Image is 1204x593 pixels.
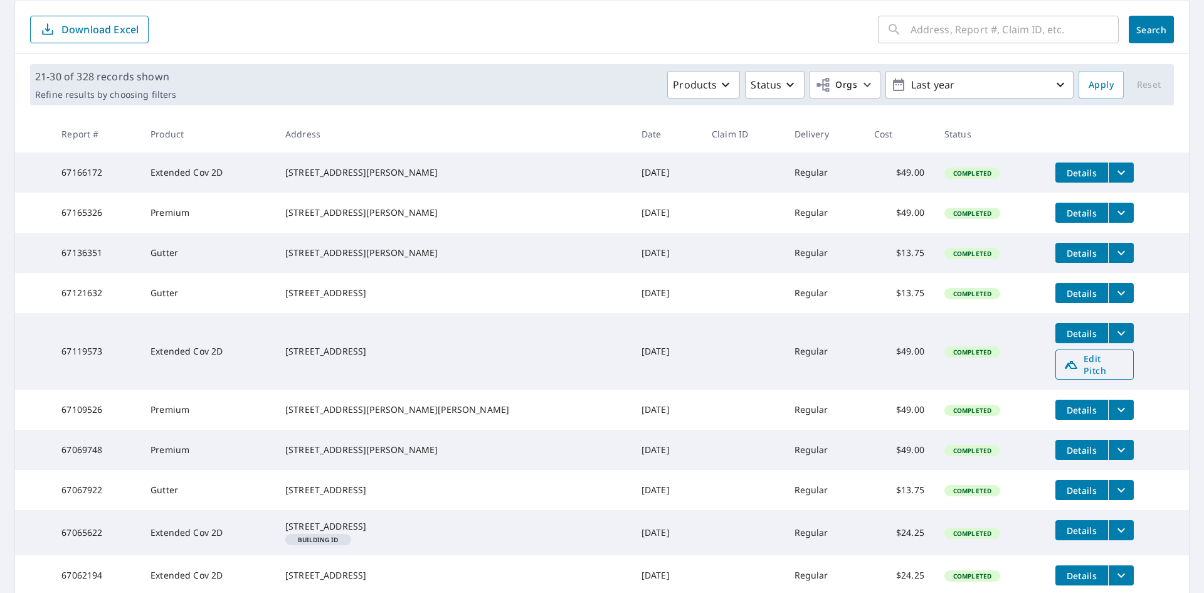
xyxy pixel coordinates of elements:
[946,572,999,580] span: Completed
[30,16,149,43] button: Download Excel
[784,115,864,152] th: Delivery
[815,77,857,93] span: Orgs
[864,390,934,430] td: $49.00
[864,313,934,390] td: $49.00
[784,273,864,313] td: Regular
[140,470,275,510] td: Gutter
[864,115,934,152] th: Cost
[1055,400,1108,420] button: detailsBtn-67109526
[51,313,140,390] td: 67119573
[140,152,275,193] td: Extended Cov 2D
[784,193,864,233] td: Regular
[1055,520,1108,540] button: detailsBtn-67065622
[1108,323,1134,343] button: filesDropdownBtn-67119573
[631,115,702,152] th: Date
[1055,565,1108,585] button: detailsBtn-67062194
[1108,520,1134,540] button: filesDropdownBtn-67065622
[140,273,275,313] td: Gutter
[285,403,621,416] div: [STREET_ADDRESS][PERSON_NAME][PERSON_NAME]
[140,193,275,233] td: Premium
[1079,71,1124,99] button: Apply
[946,348,999,356] span: Completed
[51,115,140,152] th: Report #
[1064,353,1126,377] span: Edit Pitch
[285,345,621,358] div: [STREET_ADDRESS]
[631,233,702,273] td: [DATE]
[1063,287,1101,299] span: Details
[1108,163,1134,183] button: filesDropdownBtn-67166172
[673,77,717,92] p: Products
[1108,243,1134,263] button: filesDropdownBtn-67136351
[61,23,139,36] p: Download Excel
[946,209,999,218] span: Completed
[1055,203,1108,223] button: detailsBtn-67165326
[864,470,934,510] td: $13.75
[946,249,999,258] span: Completed
[864,430,934,470] td: $49.00
[51,510,140,555] td: 67065622
[946,529,999,538] span: Completed
[51,390,140,430] td: 67109526
[631,193,702,233] td: [DATE]
[946,446,999,455] span: Completed
[285,287,621,299] div: [STREET_ADDRESS]
[140,233,275,273] td: Gutter
[51,152,140,193] td: 67166172
[140,313,275,390] td: Extended Cov 2D
[1063,247,1101,259] span: Details
[631,430,702,470] td: [DATE]
[784,390,864,430] td: Regular
[140,390,275,430] td: Premium
[784,510,864,555] td: Regular
[1139,24,1164,36] span: Search
[285,247,621,259] div: [STREET_ADDRESS][PERSON_NAME]
[702,115,784,152] th: Claim ID
[946,169,999,178] span: Completed
[784,313,864,390] td: Regular
[51,233,140,273] td: 67136351
[631,470,702,510] td: [DATE]
[1055,440,1108,460] button: detailsBtn-67069748
[784,233,864,273] td: Regular
[631,152,702,193] td: [DATE]
[285,520,621,533] div: [STREET_ADDRESS]
[140,510,275,555] td: Extended Cov 2D
[810,71,880,99] button: Orgs
[1063,207,1101,219] span: Details
[784,152,864,193] td: Regular
[1108,203,1134,223] button: filesDropdownBtn-67165326
[745,71,805,99] button: Status
[140,115,275,152] th: Product
[1089,77,1114,93] span: Apply
[864,273,934,313] td: $13.75
[275,115,631,152] th: Address
[1055,163,1108,183] button: detailsBtn-67166172
[864,510,934,555] td: $24.25
[1063,167,1101,179] span: Details
[1063,328,1101,339] span: Details
[1055,350,1134,380] a: Edit Pitch
[1063,484,1101,496] span: Details
[51,273,140,313] td: 67121632
[1108,440,1134,460] button: filesDropdownBtn-67069748
[911,12,1119,47] input: Address, Report #, Claim ID, etc.
[864,193,934,233] td: $49.00
[1055,480,1108,500] button: detailsBtn-67067922
[1063,525,1101,537] span: Details
[784,470,864,510] td: Regular
[51,470,140,510] td: 67067922
[946,289,999,298] span: Completed
[1063,444,1101,456] span: Details
[1063,570,1101,582] span: Details
[1108,565,1134,585] button: filesDropdownBtn-67062194
[751,77,781,92] p: Status
[934,115,1045,152] th: Status
[285,166,621,179] div: [STREET_ADDRESS][PERSON_NAME]
[885,71,1074,99] button: Last year
[285,206,621,219] div: [STREET_ADDRESS][PERSON_NAME]
[140,430,275,470] td: Premium
[946,406,999,415] span: Completed
[784,430,864,470] td: Regular
[1108,480,1134,500] button: filesDropdownBtn-67067922
[1129,16,1174,43] button: Search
